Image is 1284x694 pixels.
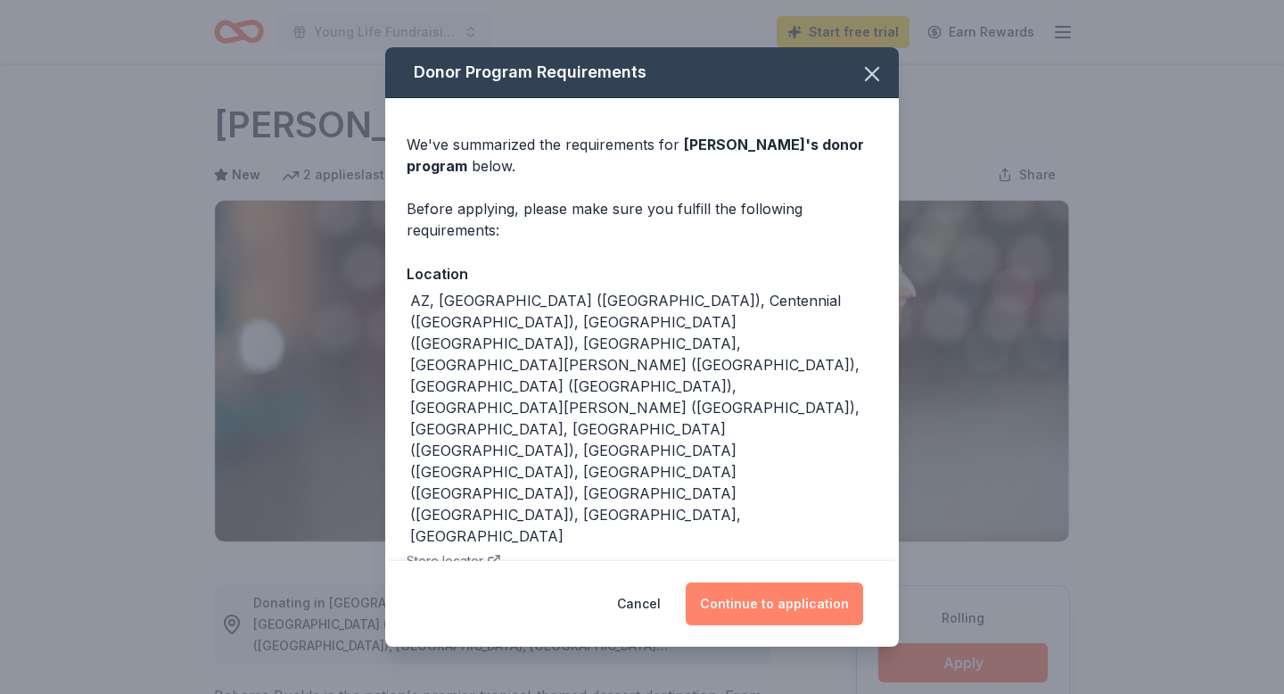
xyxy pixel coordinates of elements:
[407,134,877,177] div: We've summarized the requirements for below.
[407,550,501,572] button: Store locator
[407,262,877,285] div: Location
[385,47,899,98] div: Donor Program Requirements
[407,198,877,241] div: Before applying, please make sure you fulfill the following requirements:
[617,582,661,625] button: Cancel
[686,582,863,625] button: Continue to application
[410,290,877,547] div: AZ, [GEOGRAPHIC_DATA] ([GEOGRAPHIC_DATA]), Centennial ([GEOGRAPHIC_DATA]), [GEOGRAPHIC_DATA] ([GE...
